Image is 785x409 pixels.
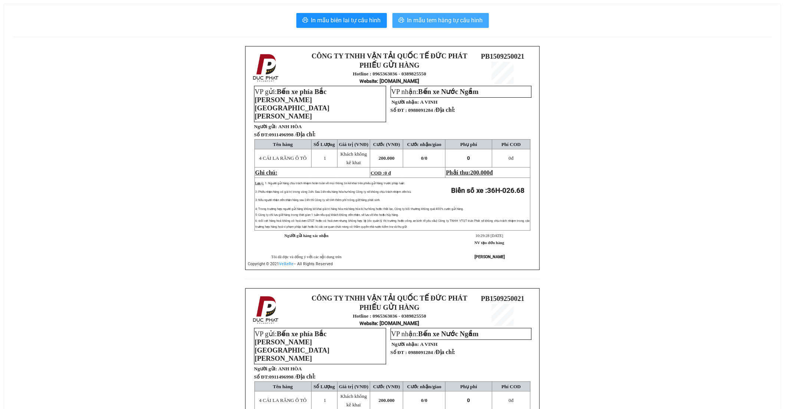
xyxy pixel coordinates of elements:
span: Phí COD [502,142,521,147]
span: 200.000 [470,169,490,176]
span: Giá trị (VNĐ) [339,384,369,389]
span: Cước nhận/giao [407,384,441,389]
span: 0 [509,155,511,161]
span: 0/ [421,155,427,161]
span: Cước (VNĐ) [373,142,400,147]
span: 0 [467,155,470,161]
a: VeXeRe [279,262,293,266]
span: 1: Người gửi hàng chịu trách nhiệm hoàn toàn về mọi thông tin kê khai trên phiếu gửi hàng trước p... [265,182,405,185]
span: Website [360,78,377,84]
span: Phụ phí [460,384,477,389]
strong: Biển số xe : [451,186,525,195]
span: Copyright © 2021 – All Rights Reserved [248,262,333,266]
span: 0 đ [385,170,391,176]
strong: : [DOMAIN_NAME] [360,320,420,326]
span: VP nhận: [391,88,479,95]
span: Tôi đã đọc và đồng ý với các nội dung trên [271,255,342,259]
span: ANH HÒA [278,366,302,371]
span: ANH HÒA [278,124,302,129]
strong: [PERSON_NAME] [475,254,505,259]
strong: Hotline : 0965363036 - 0389825550 [353,313,426,319]
button: printerIn mẫu biên lai tự cấu hình [296,13,387,28]
span: printer [302,17,308,24]
strong: PHIẾU GỬI HÀNG [359,61,420,69]
span: In mẫu biên lai tự cấu hình [311,16,381,25]
span: Tên hàng [273,384,293,389]
span: 5: Công ty chỉ lưu giữ hàng trong thời gian 1 tuần nếu quý khách không đến nhận, sẽ lưu về kho ho... [255,213,399,217]
span: 200.000 [379,155,395,161]
span: đ [509,155,513,161]
span: 4: Trong trường hợp người gửi hàng không kê khai giá trị hàng hóa mà hàng hóa bị hư hỏng hoặc thấ... [255,207,464,211]
span: 0 [509,397,511,403]
span: Khách không kê khai [341,151,367,165]
strong: CÔNG TY TNHH VẬN TẢI QUỐC TẾ ĐỨC PHÁT [312,52,467,60]
span: Cước nhận/giao [407,142,441,147]
span: Địa chỉ: [436,107,455,113]
strong: Người gửi: [254,124,277,129]
span: A VINH [420,341,438,347]
span: 0 [467,397,470,403]
span: VP gửi: [255,330,329,362]
span: 4 CÁI LA RĂNG Ô TÔ [259,155,307,161]
span: Phí COD [502,384,521,389]
strong: PHIẾU GỬI HÀNG [359,303,420,311]
span: Cước (VNĐ) [373,384,400,389]
button: printerIn mẫu tem hàng tự cấu hình [392,13,489,28]
span: Số Lượng [313,142,335,147]
strong: CÔNG TY TNHH VẬN TẢI QUỐC TẾ ĐỨC PHÁT [312,294,467,302]
span: Bến xe phía Bắc [PERSON_NAME][GEOGRAPHIC_DATA][PERSON_NAME] [255,88,329,120]
span: Địa chỉ: [436,349,455,355]
span: 36H-026.68 [487,186,525,195]
span: Bến xe Nước Ngầm [418,330,479,338]
img: logo [251,295,282,326]
span: 200.000 [379,397,395,403]
span: 10:29:28 [DATE] [476,234,503,238]
span: Địa chỉ: [296,373,316,380]
span: đ [490,169,493,176]
strong: Số ĐT : [391,107,407,113]
span: COD : [371,170,391,176]
span: 0 [425,155,428,161]
span: PB1509250021 [481,295,525,302]
span: 6: Đối với hàng hoá không có hoá đơn GTGT hoặc có hoá đơn nhưng không hợp lệ (do quản lý thị trườ... [255,219,530,228]
span: Phụ phí [460,142,477,147]
strong: Người gửi: [254,366,277,371]
span: PB1509250021 [481,52,525,60]
span: Giá trị (VNĐ) [339,142,369,147]
strong: Số ĐT: [254,374,316,380]
strong: Người gửi hàng xác nhận [285,234,329,238]
span: VP gửi: [255,88,329,120]
strong: Hotline : 0965363036 - 0389825550 [353,71,426,77]
strong: Số ĐT : [391,350,407,355]
span: Tên hàng [273,142,293,147]
span: 4 CÁI LA RĂNG Ô TÔ [259,397,307,403]
strong: Số ĐT: [254,132,316,137]
span: Lưu ý: [255,182,264,185]
span: 3: Nếu người nhận đến nhận hàng sau 24h thì Công ty sẽ tính thêm phí trông giữ hàng phát sinh. [255,198,380,202]
span: Website [360,321,377,326]
span: VP nhận: [391,330,479,338]
img: logo [251,52,282,84]
strong: : [DOMAIN_NAME] [360,78,420,84]
span: 0/ [421,397,427,403]
span: 2: Phiếu nhận hàng có giá trị trong vòng 24h. Sau 24h nếu hàng hóa hư hỏng Công ty sẽ không chịu ... [255,190,411,194]
span: Bến xe phía Bắc [PERSON_NAME][GEOGRAPHIC_DATA][PERSON_NAME] [255,330,329,362]
span: Địa chỉ: [296,131,316,137]
span: 0988091284 / [408,350,456,355]
span: 1 [323,155,326,161]
span: Phải thu: [446,169,493,176]
strong: Người nhận: [392,341,419,347]
span: Khách không kê khai [341,393,367,408]
span: 0911496998 / [269,132,316,137]
span: In mẫu tem hàng tự cấu hình [407,16,483,25]
span: 0988091284 / [408,107,456,113]
span: 0911496998 / [269,374,316,380]
span: A VINH [420,99,438,105]
strong: NV tạo đơn hàng [474,241,504,245]
span: Ghi chú: [255,169,277,176]
span: đ [509,397,513,403]
span: Số Lượng [313,384,335,389]
strong: Người nhận: [392,99,419,105]
span: Bến xe Nước Ngầm [418,88,479,95]
span: 0 [425,397,428,403]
